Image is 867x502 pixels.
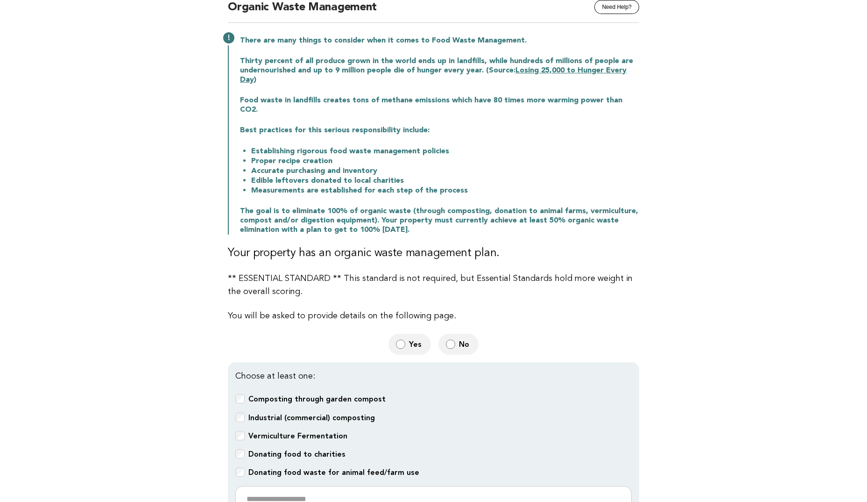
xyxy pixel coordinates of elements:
p: Thirty percent of all produce grown in the world ends up in landfills, while hundreds of millions... [240,57,639,85]
b: Vermiculture Fermentation [248,431,347,440]
b: Donating food to charities [248,450,345,459]
p: Choose at least one: [235,370,632,383]
p: There are many things to consider when it comes to Food Waste Management. [240,36,639,45]
li: Edible leftovers donated to local charities [251,176,639,186]
p: You will be asked to provide details on the following page. [228,309,639,323]
input: No [446,339,455,349]
b: Donating food waste for animal feed/farm use [248,468,419,477]
p: ** ESSENTIAL STANDARD ** This standard is not required, but Essential Standards hold more weight ... [228,272,639,298]
input: Yes [396,339,405,349]
p: The goal is to eliminate 100% of organic waste (through composting, donation to animal farms, ver... [240,207,639,235]
b: Industrial (commercial) composting [248,413,375,422]
b: Composting through garden compost [248,394,386,403]
li: Establishing rigorous food waste management policies [251,146,639,156]
h3: Your property has an organic waste management plan. [228,246,639,261]
span: No [459,339,471,349]
li: Measurements are established for each step of the process [251,186,639,195]
p: Food waste in landfills creates tons of methane emissions which have 80 times more warming power ... [240,96,639,115]
span: Yes [409,339,423,349]
li: Accurate purchasing and inventory [251,166,639,176]
li: Proper recipe creation [251,156,639,166]
p: Best practices for this serious responsibility include: [240,126,639,135]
